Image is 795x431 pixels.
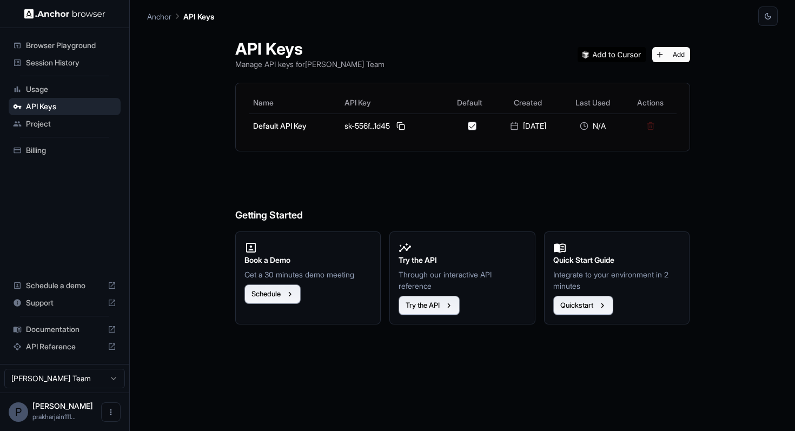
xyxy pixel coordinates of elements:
div: API Keys [9,98,121,115]
th: Actions [625,92,677,114]
span: API Keys [26,101,116,112]
span: Project [26,118,116,129]
div: N/A [565,121,620,131]
span: Support [26,297,103,308]
div: Schedule a demo [9,277,121,294]
div: Project [9,115,121,132]
button: Try the API [399,296,460,315]
div: Billing [9,142,121,159]
p: Manage API keys for [PERSON_NAME] Team [235,58,385,70]
h2: Book a Demo [244,254,372,266]
td: Default API Key [249,114,340,138]
img: Add anchorbrowser MCP server to Cursor [578,47,646,62]
h2: Quick Start Guide [553,254,681,266]
div: Support [9,294,121,311]
div: [DATE] [499,121,556,131]
div: sk-556f...1d45 [345,120,441,132]
p: Anchor [147,11,171,22]
span: Billing [26,145,116,156]
span: API Reference [26,341,103,352]
button: Schedule [244,284,301,304]
span: Prakhar Jain [32,401,93,410]
div: Session History [9,54,121,71]
span: Session History [26,57,116,68]
div: Usage [9,81,121,98]
p: Through our interactive API reference [399,269,526,291]
h2: Try the API [399,254,526,266]
div: P [9,402,28,422]
div: Documentation [9,321,121,338]
button: Open menu [101,402,121,422]
p: Get a 30 minutes demo meeting [244,269,372,280]
span: Schedule a demo [26,280,103,291]
button: Quickstart [553,296,613,315]
span: Documentation [26,324,103,335]
img: Anchor Logo [24,9,105,19]
nav: breadcrumb [147,10,214,22]
th: API Key [340,92,445,114]
span: Browser Playground [26,40,116,51]
button: Copy API key [394,120,407,132]
p: Integrate to your environment in 2 minutes [553,269,681,291]
th: Name [249,92,340,114]
span: prakharjain1114@gmail.com [32,413,76,421]
th: Last Used [561,92,625,114]
span: Usage [26,84,116,95]
p: API Keys [183,11,214,22]
th: Default [445,92,495,114]
button: Add [652,47,690,62]
th: Created [495,92,561,114]
div: API Reference [9,338,121,355]
h1: API Keys [235,39,385,58]
h6: Getting Started [235,164,690,223]
div: Browser Playground [9,37,121,54]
